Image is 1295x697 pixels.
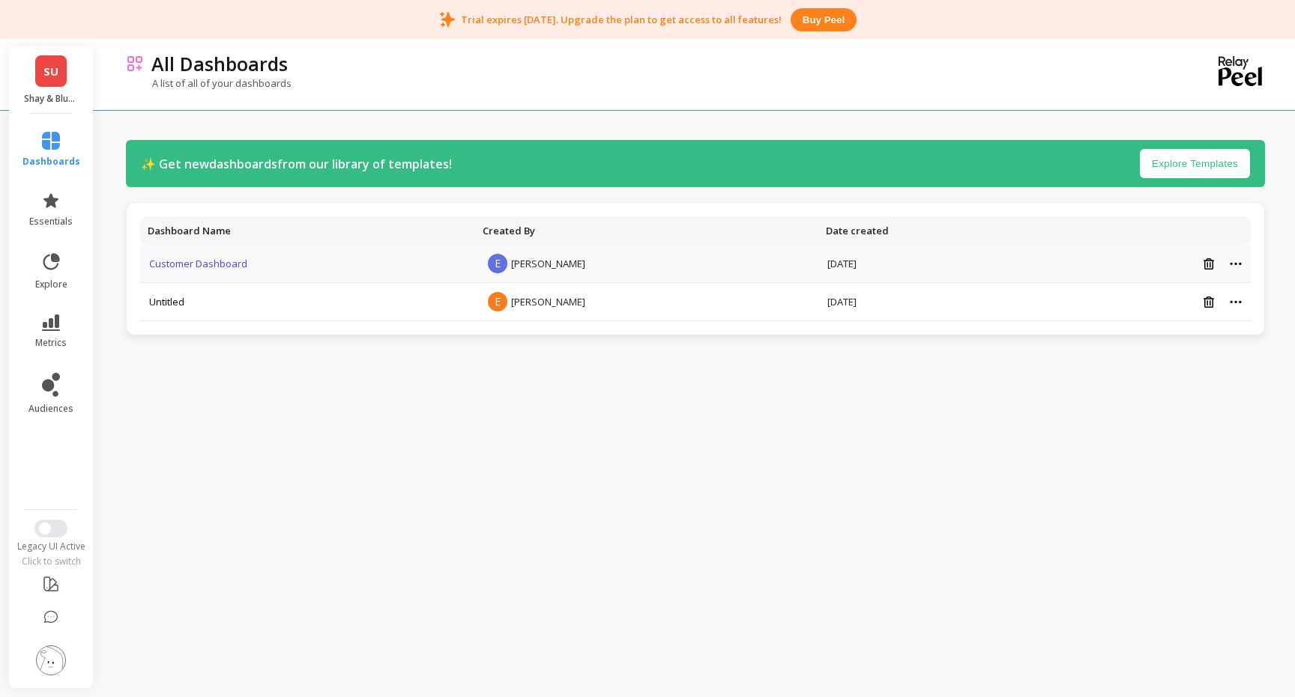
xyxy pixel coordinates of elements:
th: Toggle SortBy [475,216,818,245]
span: E [488,292,507,311]
td: [DATE] [818,245,1043,283]
span: E [488,254,507,273]
a: Customer Dashboard [149,257,247,270]
img: header icon [126,55,144,73]
span: SU [43,63,58,80]
p: ✨ Get new dashboards from our library of templates! [141,155,452,173]
a: Untitled [149,295,184,308]
th: Toggle SortBy [818,216,1043,245]
p: Shay & Blue UK [24,93,79,105]
button: Explore Templates [1140,149,1250,178]
div: Click to switch [7,556,95,567]
span: metrics [35,337,67,349]
div: Legacy UI Active [7,541,95,553]
img: profile picture [36,645,66,675]
span: [PERSON_NAME] [511,257,585,270]
p: Trial expires [DATE]. Upgrade the plan to get access to all features! [461,13,782,26]
span: explore [35,279,67,290]
th: Toggle SortBy [140,216,475,245]
p: All Dashboards [151,51,288,76]
span: dashboards [22,156,80,168]
span: [PERSON_NAME] [511,295,585,308]
button: Buy peel [791,8,857,31]
span: essentials [29,216,73,228]
p: A list of all of your dashboards [126,76,292,90]
span: audiences [28,403,73,415]
td: [DATE] [818,283,1043,321]
button: Switch to New UI [34,520,67,538]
